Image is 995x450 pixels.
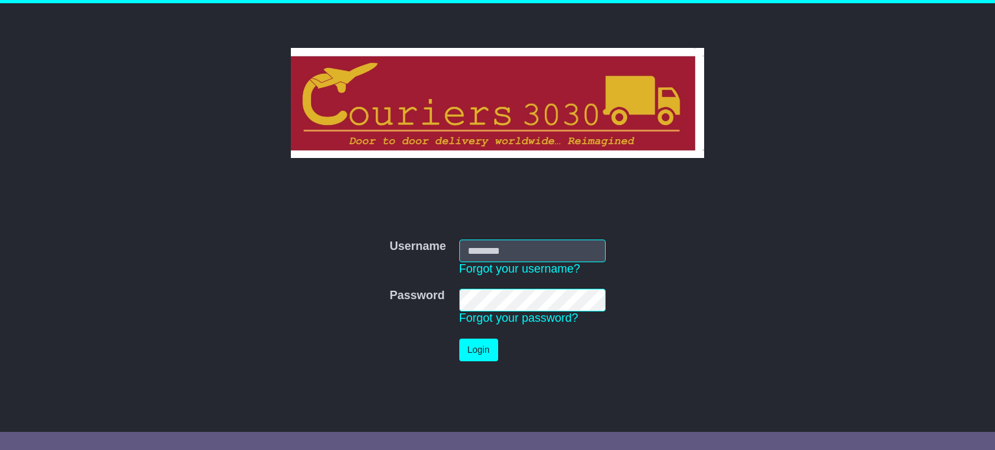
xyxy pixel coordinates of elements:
[389,240,446,254] label: Username
[459,262,580,275] a: Forgot your username?
[459,311,578,324] a: Forgot your password?
[389,289,444,303] label: Password
[459,339,498,361] button: Login
[291,48,705,158] img: Couriers 3030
